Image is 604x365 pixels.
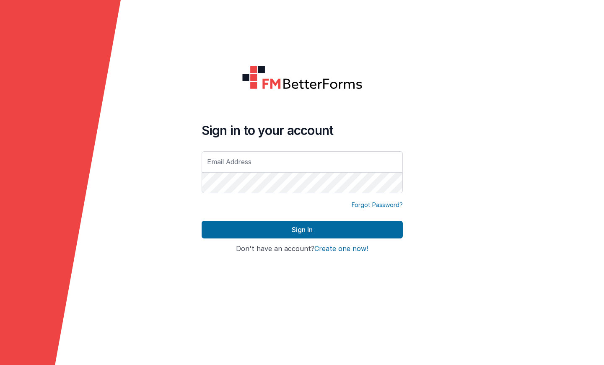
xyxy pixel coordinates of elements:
a: Forgot Password? [352,201,403,209]
button: Create one now! [314,245,368,253]
h4: Don't have an account? [202,245,403,253]
h4: Sign in to your account [202,123,403,138]
input: Email Address [202,151,403,172]
button: Sign In [202,221,403,238]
